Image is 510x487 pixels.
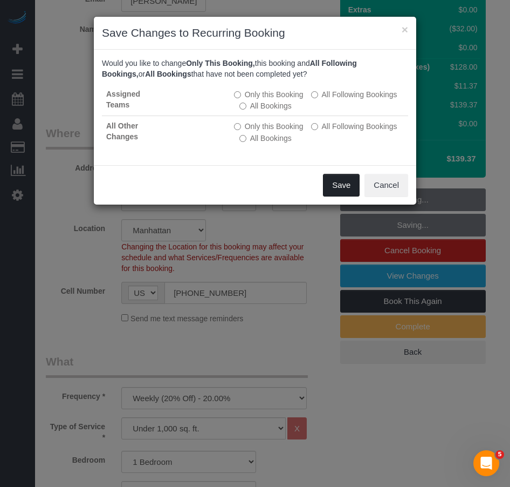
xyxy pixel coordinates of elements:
b: All Bookings [145,70,191,78]
strong: Assigned Teams [106,90,140,109]
button: Cancel [364,174,408,197]
label: All other bookings in the series will remain the same. [234,89,304,100]
span: 5 [495,450,504,459]
label: All bookings that have not been completed yet will be changed. [239,133,292,144]
input: All Bookings [239,103,246,110]
label: All other bookings in the series will remain the same. [234,121,304,132]
input: Only this Booking [234,91,241,98]
h3: Save Changes to Recurring Booking [102,25,408,41]
strong: All Other Changes [106,121,138,141]
input: Only this Booking [234,123,241,130]
label: This and all the bookings after it will be changed. [311,121,397,132]
button: Save [323,174,360,197]
label: All bookings that have not been completed yet will be changed. [239,100,292,111]
input: All Bookings [239,135,246,142]
iframe: Intercom live chat [473,450,499,476]
p: Would you like to change this booking and or that have not been completed yet? [102,58,408,79]
button: × [402,24,408,35]
label: This and all the bookings after it will be changed. [311,89,397,100]
b: Only This Booking, [186,59,255,67]
input: All Following Bookings [311,91,318,98]
input: All Following Bookings [311,123,318,130]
